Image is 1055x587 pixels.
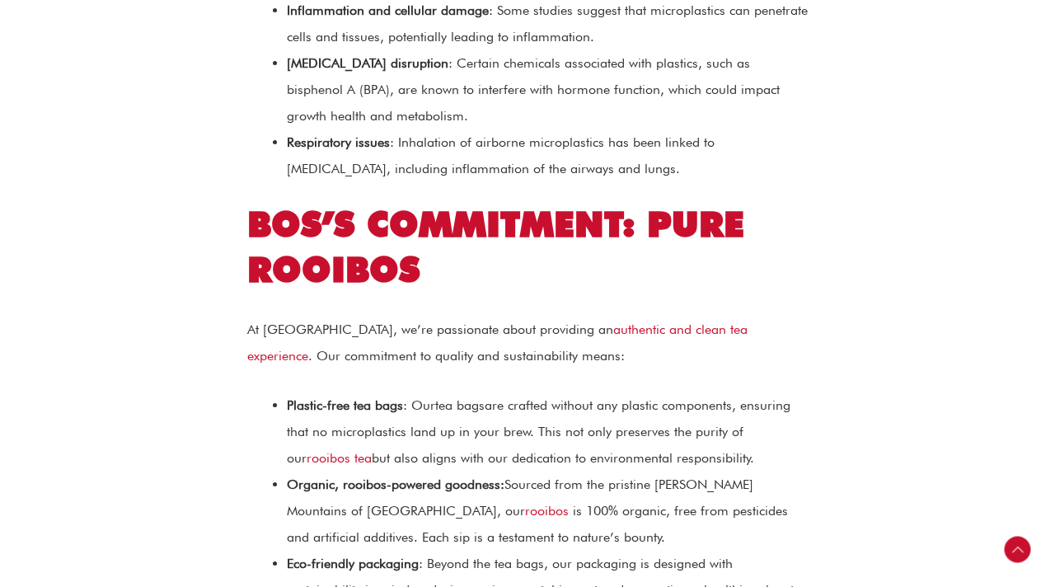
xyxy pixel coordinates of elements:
strong: Plastic-free tea bags [287,397,403,413]
strong: Inflammation and cellular damage [287,2,489,18]
a: tea bags [435,397,485,413]
li: : Our are crafted without any plastic components, ensuring that no microplastics land up in your ... [287,392,808,472]
strong: BOS’s commitment: Pure rooibos [247,204,744,290]
p: At [GEOGRAPHIC_DATA], we’re passionate about providing an . Our commitment to quality and sustain... [247,317,808,369]
a: rooibos tea [307,450,372,466]
a: rooibos [525,503,569,519]
li: : Certain chemicals associated with plastics, such as bisphenol A (BPA), are known to interfere w... [287,50,808,129]
li: : Inhalation of airborne microplastics has been linked to [MEDICAL_DATA], including inflammation ... [287,129,808,182]
strong: [MEDICAL_DATA] disruption [287,55,448,71]
strong: Eco-friendly packaging [287,556,419,571]
li: Sourced from the pristine [PERSON_NAME] Mountains of [GEOGRAPHIC_DATA], our is 100% organic, free... [287,472,808,551]
a: authentic and clean tea experience [247,322,748,364]
strong: Organic, rooibos-powered goodness: [287,477,504,492]
strong: Respiratory issues [287,134,390,150]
